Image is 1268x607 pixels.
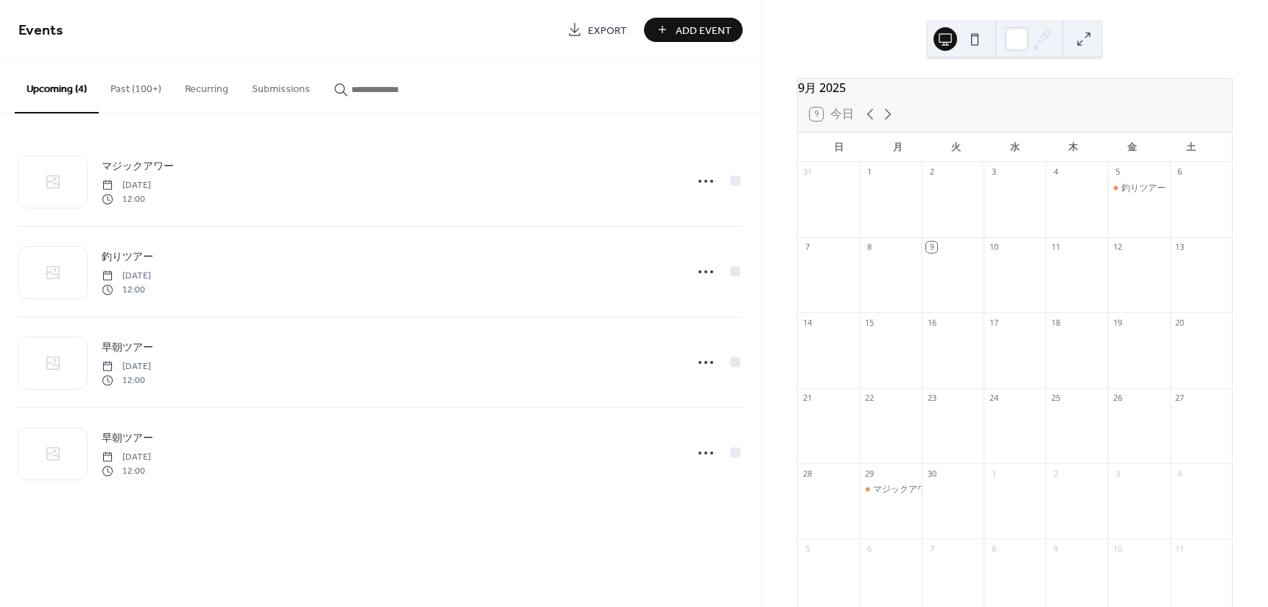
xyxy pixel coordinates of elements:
button: Past (100+) [99,60,173,112]
span: [DATE] [102,179,151,192]
div: 28 [802,468,813,479]
span: [DATE] [102,360,151,373]
div: 金 [1103,133,1162,162]
div: 13 [1174,242,1185,253]
div: 23 [926,393,937,404]
div: 21 [802,393,813,404]
div: 6 [1174,166,1185,178]
div: 2 [926,166,937,178]
div: 11 [1174,543,1185,554]
span: Export [588,23,627,38]
span: [DATE] [102,451,151,464]
div: 土 [1161,133,1220,162]
button: Add Event [644,18,743,42]
span: Add Event [676,23,732,38]
span: 早朝ツアー [102,431,153,446]
div: マジックアワー [873,483,935,496]
button: Recurring [173,60,240,112]
span: 12:00 [102,283,151,296]
div: 10 [1113,543,1124,554]
div: 10 [988,242,999,253]
div: 29 [864,468,875,479]
div: 8 [864,242,875,253]
div: 26 [1113,393,1124,404]
div: 日 [810,133,869,162]
div: 31 [802,166,813,178]
div: 12 [1113,242,1124,253]
a: 早朝ツアー [102,339,153,356]
div: 17 [988,317,999,328]
div: 30 [926,468,937,479]
span: 早朝ツアー [102,340,153,356]
div: 水 [985,133,1044,162]
div: 9 [926,242,937,253]
div: 22 [864,393,875,404]
div: 20 [1174,317,1185,328]
div: 9月 2025 [798,79,1232,97]
div: 25 [1050,393,1061,404]
div: 2 [1050,468,1061,479]
div: 19 [1113,317,1124,328]
div: 15 [864,317,875,328]
div: 24 [988,393,999,404]
a: Export [556,18,638,42]
div: 1 [988,468,999,479]
a: マジックアワー [102,158,174,175]
div: 4 [1050,166,1061,178]
span: 12:00 [102,192,151,206]
div: 月 [868,133,927,162]
div: 木 [1044,133,1103,162]
div: 9 [1050,543,1061,554]
a: 早朝ツアー [102,429,153,446]
div: 7 [802,242,813,253]
div: 火 [927,133,986,162]
div: マジックアワー [860,483,922,496]
div: 11 [1050,242,1061,253]
div: 6 [864,543,875,554]
div: 8 [988,543,999,554]
span: マジックアワー [102,159,174,175]
span: Events [18,16,63,45]
div: 1 [864,166,875,178]
span: 12:00 [102,464,151,477]
div: 4 [1174,468,1185,479]
span: [DATE] [102,270,151,283]
div: 3 [1113,468,1124,479]
div: 釣りツアー [1121,182,1166,194]
a: 釣りツアー [102,248,153,265]
div: 18 [1050,317,1061,328]
span: 釣りツアー [102,250,153,265]
div: 7 [926,543,937,554]
div: 27 [1174,393,1185,404]
div: 16 [926,317,937,328]
div: 3 [988,166,999,178]
button: Upcoming (4) [15,60,99,113]
button: Submissions [240,60,322,112]
div: 5 [802,543,813,554]
span: 12:00 [102,373,151,387]
div: 5 [1113,166,1124,178]
div: 14 [802,317,813,328]
div: 釣りツアー [1108,182,1170,194]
